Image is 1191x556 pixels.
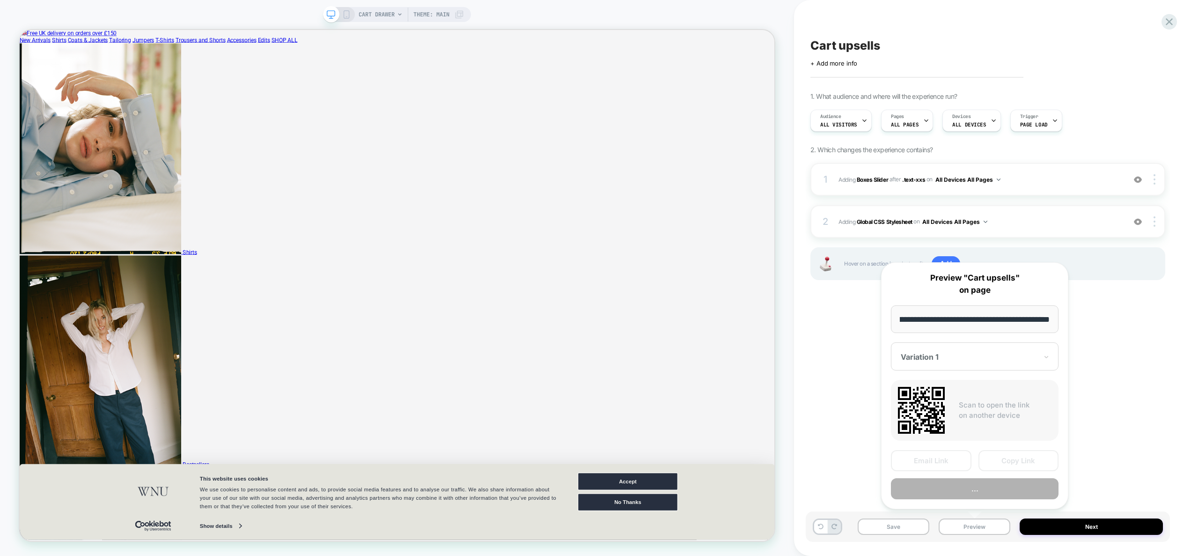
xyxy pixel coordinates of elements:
span: Cart upsells [810,38,880,52]
button: Preview [939,519,1010,535]
span: .text-xxs [902,176,925,183]
a: Coats & Jackets [64,9,118,18]
span: Trigger [1020,113,1038,120]
button: All Devices All Pages [922,216,987,228]
img: close [1154,174,1155,185]
span: Adding [838,216,1121,228]
a: Trousers and Shorts [208,9,274,18]
span: CART DRAWER [359,7,395,22]
img: down arrow [984,221,987,223]
b: Global CSS Stylesheet [857,218,912,225]
span: Pages [891,113,904,120]
p: Preview "Cart upsells" on page [891,272,1059,296]
button: Next [1020,519,1163,535]
img: down arrow [997,178,1000,181]
span: + Add more info [810,59,857,67]
button: Email Link [891,450,971,471]
img: crossed eye [1134,218,1142,226]
span: 1. What audience and where will the experience run? [810,92,957,100]
span: ALL DEVICES [952,121,986,128]
img: Joystick [816,257,835,271]
span: on [913,216,919,227]
b: Boxes Slider [857,176,888,183]
span: on [926,174,933,185]
img: close [1154,216,1155,227]
button: Copy Link [978,450,1059,471]
span: AFTER [890,176,901,183]
span: Theme: MAIN [413,7,449,22]
span: Shirts [217,292,236,301]
span: Hover on a section in order to edit or [844,256,1155,271]
span: Page Load [1020,121,1048,128]
span: Adding [838,176,888,183]
span: All Visitors [820,121,857,128]
a: Jumpers [150,9,179,18]
div: 2 [821,213,830,230]
button: All Devices All Pages [935,174,1000,185]
a: Edits [317,9,334,18]
a: Accessories [276,9,316,18]
a: SHOP ALL [336,9,370,18]
span: ALL PAGES [891,121,919,128]
p: Scan to open the link on another device [959,400,1051,421]
span: 2. Which changes the experience contains? [810,146,933,154]
a: Tailoring [119,9,148,18]
span: Audience [820,113,841,120]
a: Shirts [43,9,62,18]
button: ... [891,478,1059,499]
a: T-Shirts [181,9,206,18]
img: crossed eye [1134,176,1142,184]
div: 1 [821,171,830,188]
span: Devices [952,113,970,120]
button: Save [858,519,929,535]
